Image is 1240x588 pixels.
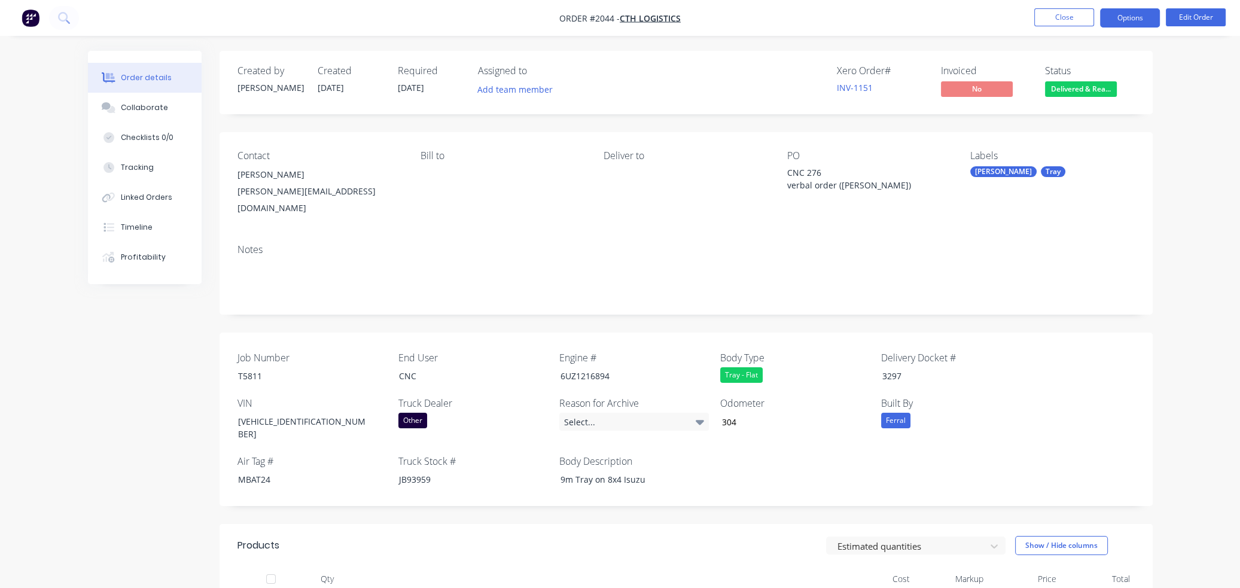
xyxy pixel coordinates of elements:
div: Checklists 0/0 [121,132,173,143]
label: Air Tag # [237,454,387,468]
div: JB93959 [389,471,539,488]
span: Order #2044 - [559,13,620,24]
div: PO [787,150,951,162]
span: [DATE] [398,82,424,93]
button: Timeline [88,212,202,242]
div: Created by [237,65,303,77]
button: Options [1100,8,1160,28]
div: [PERSON_NAME][EMAIL_ADDRESS][DOMAIN_NAME] [237,183,401,217]
div: Xero Order # [837,65,927,77]
span: No [941,81,1013,96]
label: Truck Dealer [398,396,548,410]
button: Collaborate [88,93,202,123]
a: CTH Logistics [620,13,681,24]
div: Tray [1041,166,1065,177]
div: Products [237,538,279,553]
button: Tracking [88,153,202,182]
label: Job Number [237,351,387,365]
label: Built By [881,396,1031,410]
img: Factory [22,9,39,27]
div: Status [1045,65,1135,77]
span: Delivered & Rea... [1045,81,1117,96]
div: Linked Orders [121,192,172,203]
div: Order details [121,72,172,83]
button: Add team member [478,81,559,98]
label: VIN [237,396,387,410]
button: Linked Orders [88,182,202,212]
div: Required [398,65,464,77]
div: [VEHICLE_IDENTIFICATION_NUMBER] [228,413,378,443]
div: Deliver to [604,150,767,162]
a: INV-1151 [837,82,873,93]
div: Bill to [421,150,584,162]
div: Ferral [881,413,910,428]
button: Delivered & Rea... [1045,81,1117,99]
div: CNC [389,367,539,385]
label: Body Type [720,351,870,365]
div: Select... [559,413,709,431]
button: Order details [88,63,202,93]
div: Invoiced [941,65,1031,77]
div: [PERSON_NAME] [237,81,303,94]
input: Enter number... [712,413,870,431]
div: 6UZ1216894 [550,367,700,385]
div: MBAT24 [228,471,378,488]
div: Assigned to [478,65,598,77]
div: [PERSON_NAME] [970,166,1037,177]
div: Notes [237,244,1135,255]
label: End User [398,351,548,365]
div: Labels [970,150,1134,162]
div: 9m Tray on 8x4 Isuzu [550,471,700,488]
div: Created [318,65,383,77]
button: Edit Order [1166,8,1226,26]
button: Show / Hide columns [1015,536,1108,555]
label: Engine # [559,351,709,365]
button: Add team member [471,81,559,98]
div: Contact [237,150,401,162]
button: Close [1034,8,1094,26]
div: Collaborate [121,102,168,113]
div: Timeline [121,222,153,233]
label: Truck Stock # [398,454,548,468]
label: Delivery Docket # [881,351,1031,365]
div: T5811 [228,367,378,385]
div: [PERSON_NAME][PERSON_NAME][EMAIL_ADDRESS][DOMAIN_NAME] [237,166,401,217]
button: Checklists 0/0 [88,123,202,153]
div: CNC 276 verbal order ([PERSON_NAME]) [787,166,937,191]
label: Odometer [720,396,870,410]
div: 3297 [873,367,1022,385]
div: Profitability [121,252,166,263]
div: Tray - Flat [720,367,763,383]
div: [PERSON_NAME] [237,166,401,183]
label: Body Description [559,454,709,468]
label: Reason for Archive [559,396,709,410]
button: Profitability [88,242,202,272]
div: Tracking [121,162,154,173]
span: [DATE] [318,82,344,93]
div: Other [398,413,427,428]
